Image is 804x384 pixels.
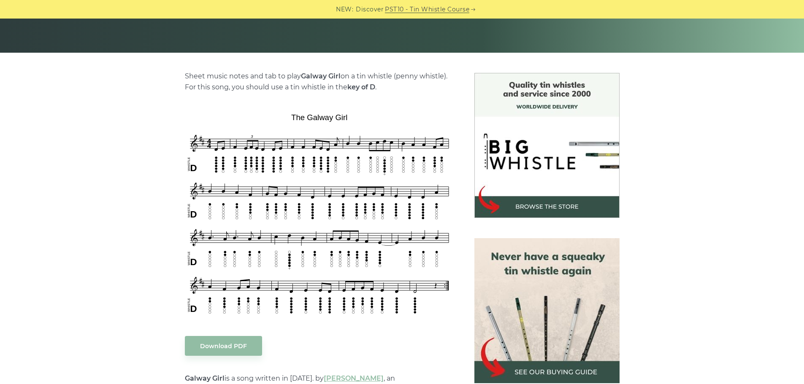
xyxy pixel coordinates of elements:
[324,374,384,382] a: [PERSON_NAME]
[474,238,620,383] img: tin whistle buying guide
[385,5,469,14] a: PST10 - Tin Whistle Course
[347,83,375,91] strong: key of D
[185,336,262,356] a: Download PDF
[356,5,384,14] span: Discover
[474,73,620,218] img: BigWhistle Tin Whistle Store
[301,72,341,80] strong: Galway Girl
[185,374,225,382] strong: Galway Girl
[336,5,353,14] span: NEW:
[185,71,454,93] p: Sheet music notes and tab to play on a tin whistle (penny whistle). For this song, you should use...
[185,110,454,319] img: The Galway Girl Tin Whistle Tab & Sheet Music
